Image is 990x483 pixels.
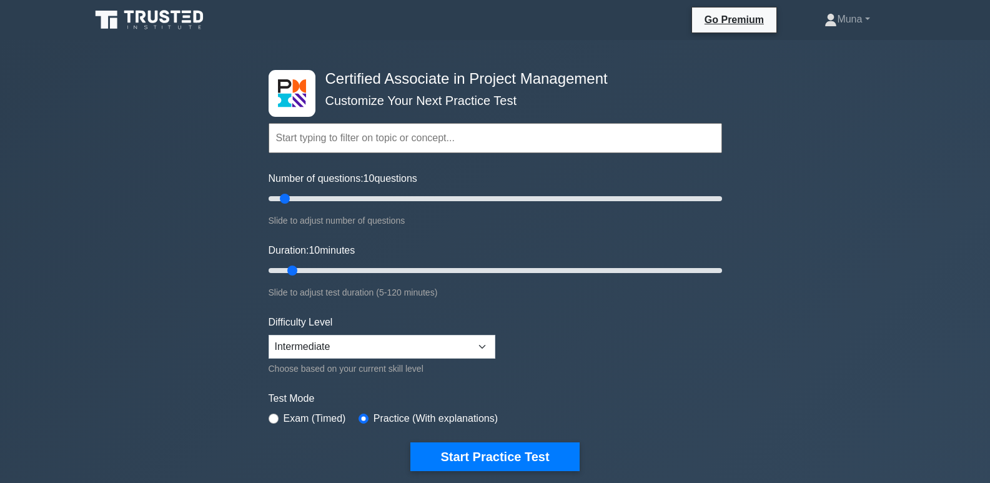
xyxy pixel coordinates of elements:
[794,7,899,32] a: Muna
[269,213,722,228] div: Slide to adjust number of questions
[269,285,722,300] div: Slide to adjust test duration (5-120 minutes)
[364,173,375,184] span: 10
[269,123,722,153] input: Start typing to filter on topic or concept...
[309,245,320,256] span: 10
[374,411,498,426] label: Practice (With explanations)
[320,70,661,88] h4: Certified Associate in Project Management
[269,243,355,258] label: Duration: minutes
[269,171,417,186] label: Number of questions: questions
[269,361,495,376] div: Choose based on your current skill level
[410,442,579,471] button: Start Practice Test
[269,315,333,330] label: Difficulty Level
[697,12,771,27] a: Go Premium
[284,411,346,426] label: Exam (Timed)
[269,391,722,406] label: Test Mode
